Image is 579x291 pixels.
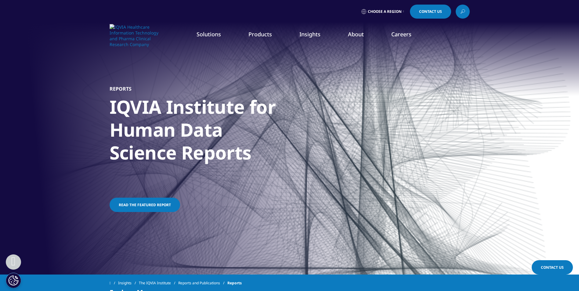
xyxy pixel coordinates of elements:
[110,95,338,168] h1: IQVIA Institute for Human Data Science Reports
[161,21,470,50] nav: Primary
[410,5,451,19] a: Contact Us
[532,260,573,275] a: Contact Us
[178,278,227,289] a: Reports and Publications
[118,278,139,289] a: Insights
[110,198,180,212] a: Read the featured report
[6,273,21,288] button: Cookies Settings
[419,10,442,13] span: Contact Us
[299,31,320,38] a: Insights
[391,31,411,38] a: Careers
[197,31,221,38] a: Solutions
[110,86,132,92] h5: Reports
[541,265,564,270] span: Contact Us
[119,202,171,207] span: Read the featured report
[110,24,158,47] img: IQVIA Healthcare Information Technology and Pharma Clinical Research Company
[368,9,402,14] span: Choose a Region
[227,278,242,289] span: Reports
[139,278,178,289] a: The IQVIA Institute
[248,31,272,38] a: Products
[348,31,364,38] a: About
